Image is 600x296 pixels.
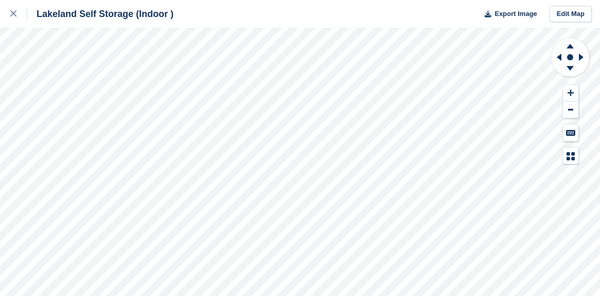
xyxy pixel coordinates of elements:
span: Export Image [494,9,537,19]
button: Export Image [478,6,537,23]
button: Zoom In [563,85,578,102]
button: Map Legend [563,147,578,165]
button: Zoom Out [563,102,578,119]
div: Lakeland Self Storage (Indoor ) [27,8,174,20]
button: Keyboard Shortcuts [563,124,578,141]
a: Edit Map [550,6,592,23]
